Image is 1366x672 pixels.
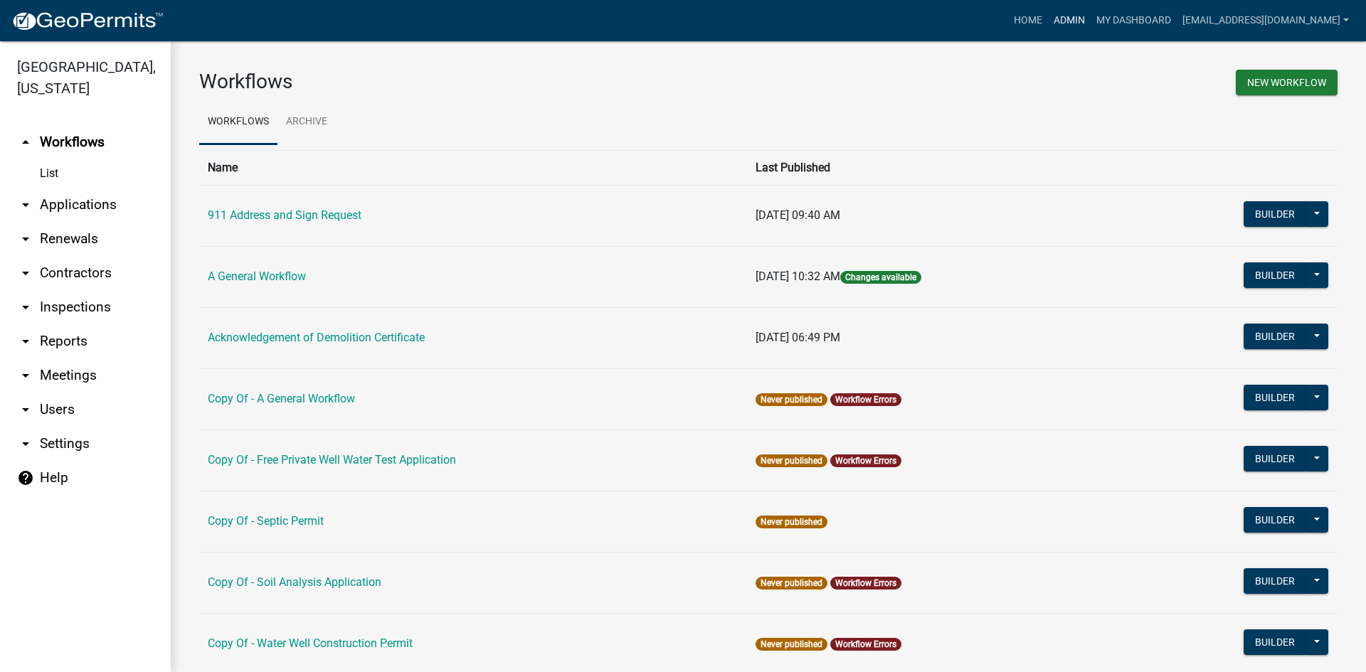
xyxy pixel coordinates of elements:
i: arrow_drop_down [17,230,34,247]
i: arrow_drop_up [17,134,34,151]
a: [EMAIL_ADDRESS][DOMAIN_NAME] [1177,7,1355,34]
span: Never published [756,393,827,406]
i: arrow_drop_down [17,265,34,282]
span: Never published [756,638,827,651]
span: Never published [756,577,827,590]
i: help [17,469,34,486]
a: A General Workflow [208,270,306,283]
a: Acknowledgement of Demolition Certificate [208,331,425,344]
button: Builder [1244,507,1306,533]
i: arrow_drop_down [17,299,34,316]
a: Workflow Errors [835,395,896,405]
i: arrow_drop_down [17,333,34,350]
i: arrow_drop_down [17,367,34,384]
span: [DATE] 10:32 AM [756,270,840,283]
button: New Workflow [1236,70,1338,95]
a: Archive [277,100,336,145]
a: Home [1008,7,1048,34]
a: Copy Of - A General Workflow [208,392,355,405]
a: Copy Of - Water Well Construction Permit [208,636,413,650]
button: Builder [1244,262,1306,288]
a: Workflow Errors [835,578,896,588]
button: Builder [1244,201,1306,227]
a: Copy Of - Septic Permit [208,514,324,528]
i: arrow_drop_down [17,435,34,452]
a: Admin [1048,7,1091,34]
a: My Dashboard [1091,7,1177,34]
span: Never published [756,454,827,467]
button: Builder [1244,568,1306,594]
span: Never published [756,516,827,528]
button: Builder [1244,446,1306,471]
button: Builder [1244,385,1306,410]
button: Builder [1244,324,1306,349]
th: Name [199,150,747,185]
span: [DATE] 06:49 PM [756,331,840,344]
a: Workflows [199,100,277,145]
i: arrow_drop_down [17,401,34,418]
h3: Workflows [199,70,758,94]
a: Copy Of - Soil Analysis Application [208,575,381,589]
a: 911 Address and Sign Request [208,208,361,222]
span: [DATE] 09:40 AM [756,208,840,222]
i: arrow_drop_down [17,196,34,213]
th: Last Published [747,150,1125,185]
button: Builder [1244,629,1306,655]
span: Changes available [840,271,921,284]
a: Copy Of - Free Private Well Water Test Application [208,453,456,466]
a: Workflow Errors [835,456,896,466]
a: Workflow Errors [835,639,896,649]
